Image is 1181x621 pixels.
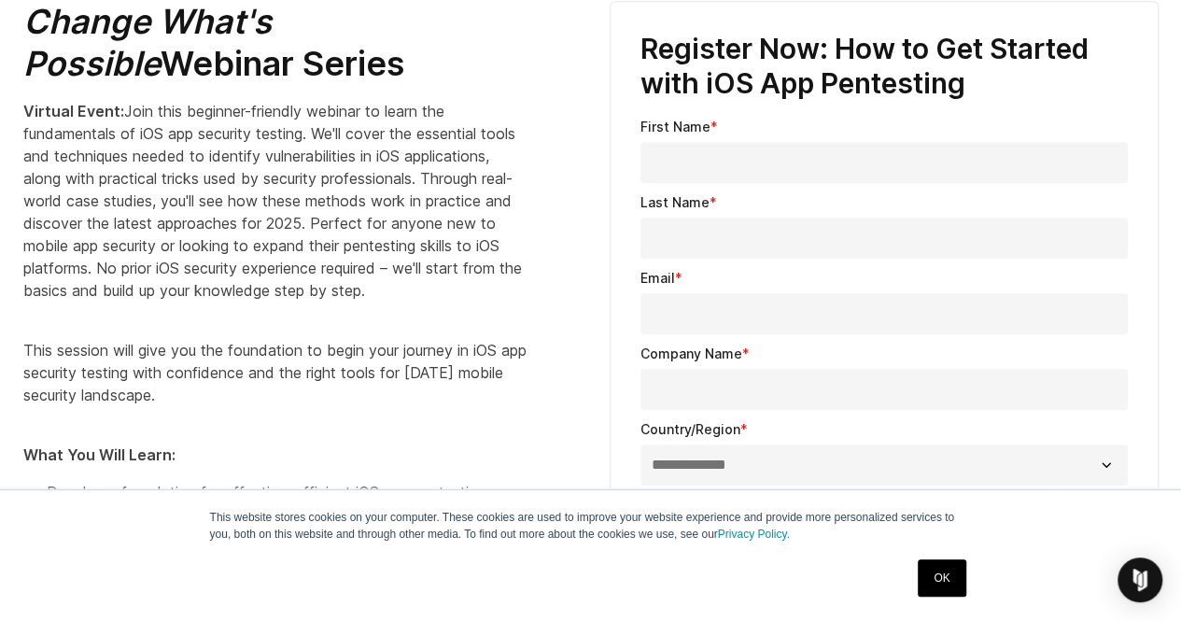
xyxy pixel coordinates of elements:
span: Join this beginner-friendly webinar to learn the fundamentals of iOS app security testing. We'll ... [23,102,522,300]
li: Develop a foundation for effective, efficient iOS app pentesting [47,481,527,503]
p: This website stores cookies on your computer. These cookies are used to improve your website expe... [210,509,972,543]
span: Last Name [640,194,710,210]
span: First Name [640,119,710,134]
strong: Virtual Event: [23,102,124,120]
span: This session will give you the foundation to begin your journey in iOS app security testing with ... [23,341,527,404]
a: OK [918,559,965,597]
span: Country/Region [640,421,740,437]
div: Open Intercom Messenger [1118,557,1162,602]
h3: Register Now: How to Get Started with iOS App Pentesting [640,32,1128,102]
span: Email [640,270,675,286]
h2: Webinar Series [23,1,527,85]
em: Change What's Possible [23,1,272,84]
span: Company Name [640,346,742,361]
a: Privacy Policy. [718,528,790,541]
strong: What You Will Learn: [23,445,176,464]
